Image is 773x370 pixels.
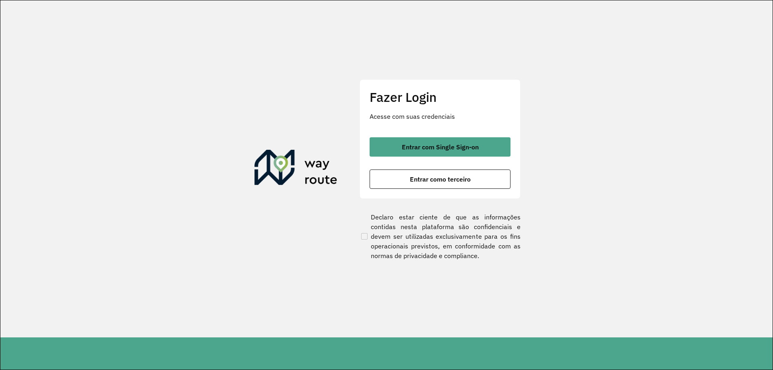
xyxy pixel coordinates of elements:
span: Entrar como terceiro [410,176,471,182]
label: Declaro estar ciente de que as informações contidas nesta plataforma são confidenciais e devem se... [360,212,521,260]
span: Entrar com Single Sign-on [402,144,479,150]
h2: Fazer Login [370,89,511,105]
p: Acesse com suas credenciais [370,112,511,121]
button: button [370,137,511,157]
img: Roteirizador AmbevTech [254,150,337,188]
button: button [370,169,511,189]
